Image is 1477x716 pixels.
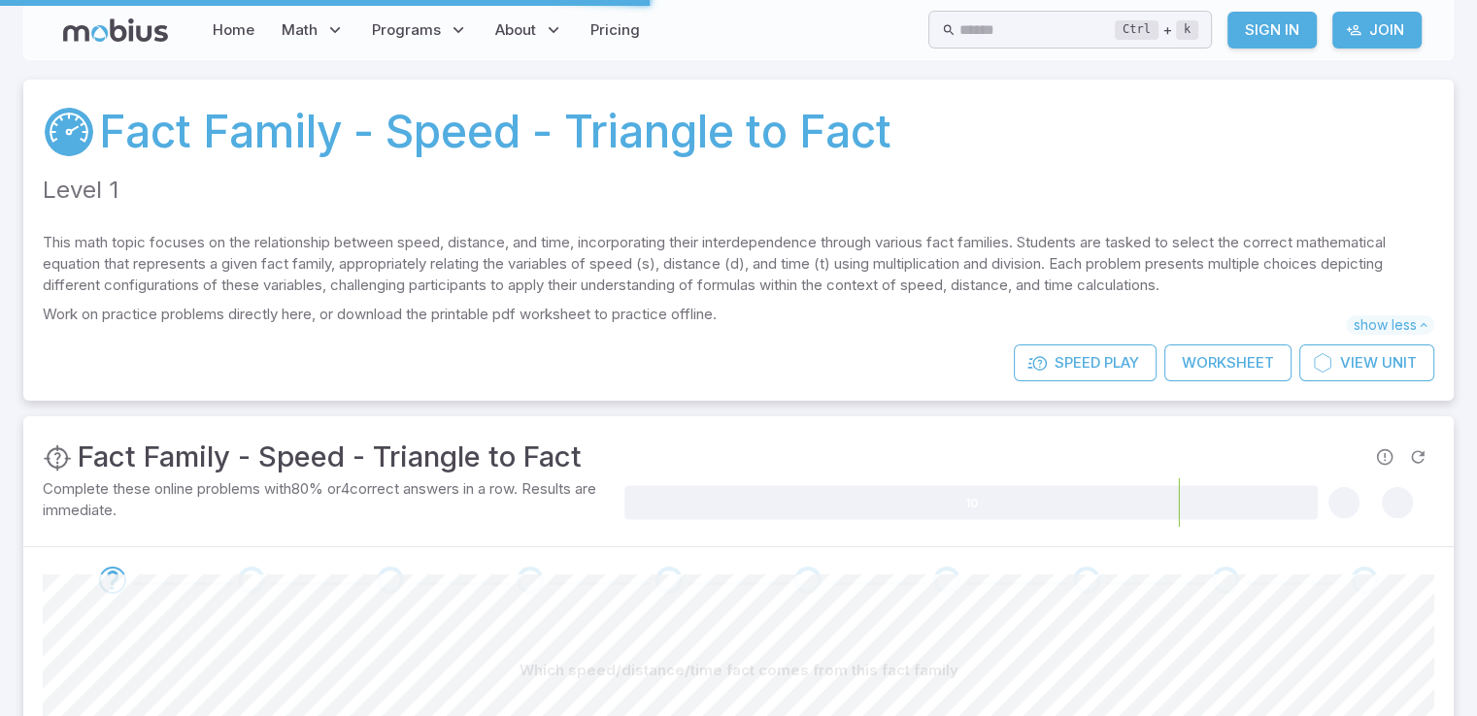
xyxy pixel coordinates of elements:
a: ViewUnit [1299,344,1434,381]
a: Speed/Distance/Time [43,106,95,158]
kbd: Ctrl [1115,20,1158,40]
span: Play [1104,352,1139,374]
div: + [1115,18,1198,42]
a: Join [1332,12,1422,49]
div: Go to the next question [1073,567,1100,594]
h3: Fact Family - Speed - Triangle to Fact [78,436,582,478]
span: About [495,19,536,41]
p: This math topic focuses on the relationship between speed, distance, and time, incorporating thei... [43,232,1434,296]
div: Go to the next question [1212,567,1239,594]
span: Unit [1382,352,1417,374]
a: Worksheet [1164,344,1292,381]
span: Programs [372,19,441,41]
p: Complete these online problems with 80 % or 4 correct answers in a row. Results are immediate. [43,478,621,521]
div: Go to the next question [238,567,265,594]
p: Level 1 [43,173,1434,209]
div: Go to the next question [933,567,960,594]
div: Go to the next question [655,567,683,594]
div: Go to the next question [1351,567,1378,594]
span: Math [282,19,318,41]
a: Pricing [585,8,646,52]
div: Go to the next question [377,567,404,594]
p: Work on practice problems directly here, or download the printable pdf worksheet to practice offl... [43,304,1434,325]
a: Sign In [1227,12,1317,49]
p: Which speed/distance/time fact comes from this fact family [520,660,958,681]
span: View [1340,352,1378,374]
span: show less [1346,315,1434,335]
span: Refresh Question [1401,440,1434,473]
div: Go to the next question [99,567,126,594]
kbd: k [1176,20,1198,40]
span: Report an issue with the question [1368,440,1401,473]
a: Fact Family - Speed - Triangle to Fact [99,99,891,165]
span: Speed [1055,352,1100,374]
a: Home [207,8,260,52]
div: Go to the next question [517,567,544,594]
a: SpeedPlay [1014,344,1157,381]
div: Go to the next question [794,567,822,594]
